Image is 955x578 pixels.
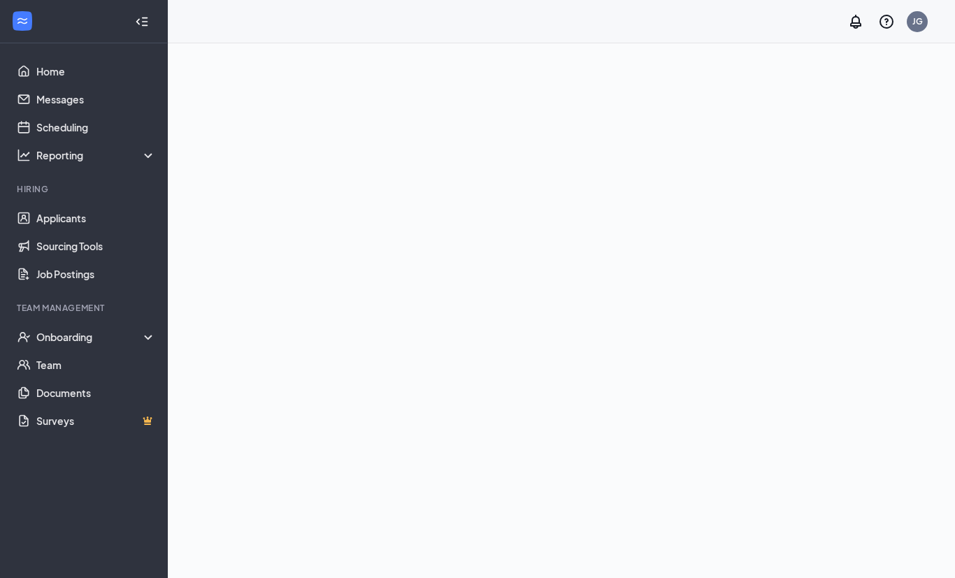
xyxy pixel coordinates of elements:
[36,57,156,85] a: Home
[847,13,864,30] svg: Notifications
[36,379,156,407] a: Documents
[17,302,153,314] div: Team Management
[36,232,156,260] a: Sourcing Tools
[36,113,156,141] a: Scheduling
[15,14,29,28] svg: WorkstreamLogo
[17,330,31,344] svg: UserCheck
[878,13,895,30] svg: QuestionInfo
[36,148,157,162] div: Reporting
[36,330,157,344] div: Onboarding
[36,260,156,288] a: Job Postings
[17,148,31,162] svg: Analysis
[135,15,149,29] svg: Collapse
[36,85,156,113] a: Messages
[912,15,923,27] div: JG
[36,351,156,379] a: Team
[36,407,156,435] a: SurveysCrown
[36,204,156,232] a: Applicants
[17,183,153,195] div: Hiring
